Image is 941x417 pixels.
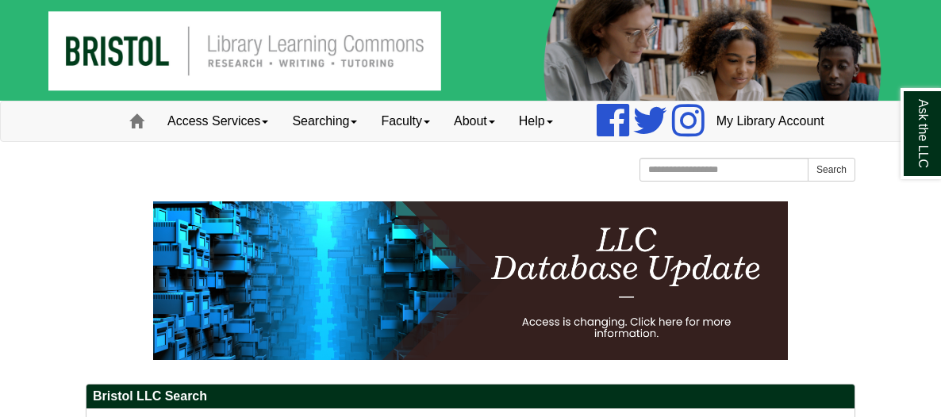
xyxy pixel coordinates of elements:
button: Search [808,158,855,182]
a: Searching [280,101,369,141]
a: About [442,101,507,141]
h2: Bristol LLC Search [86,384,855,409]
a: Faculty [369,101,442,141]
a: My Library Account [705,101,836,141]
a: Access Services [156,101,280,141]
a: Help [507,101,565,141]
img: HTML tutorial [153,201,788,360]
